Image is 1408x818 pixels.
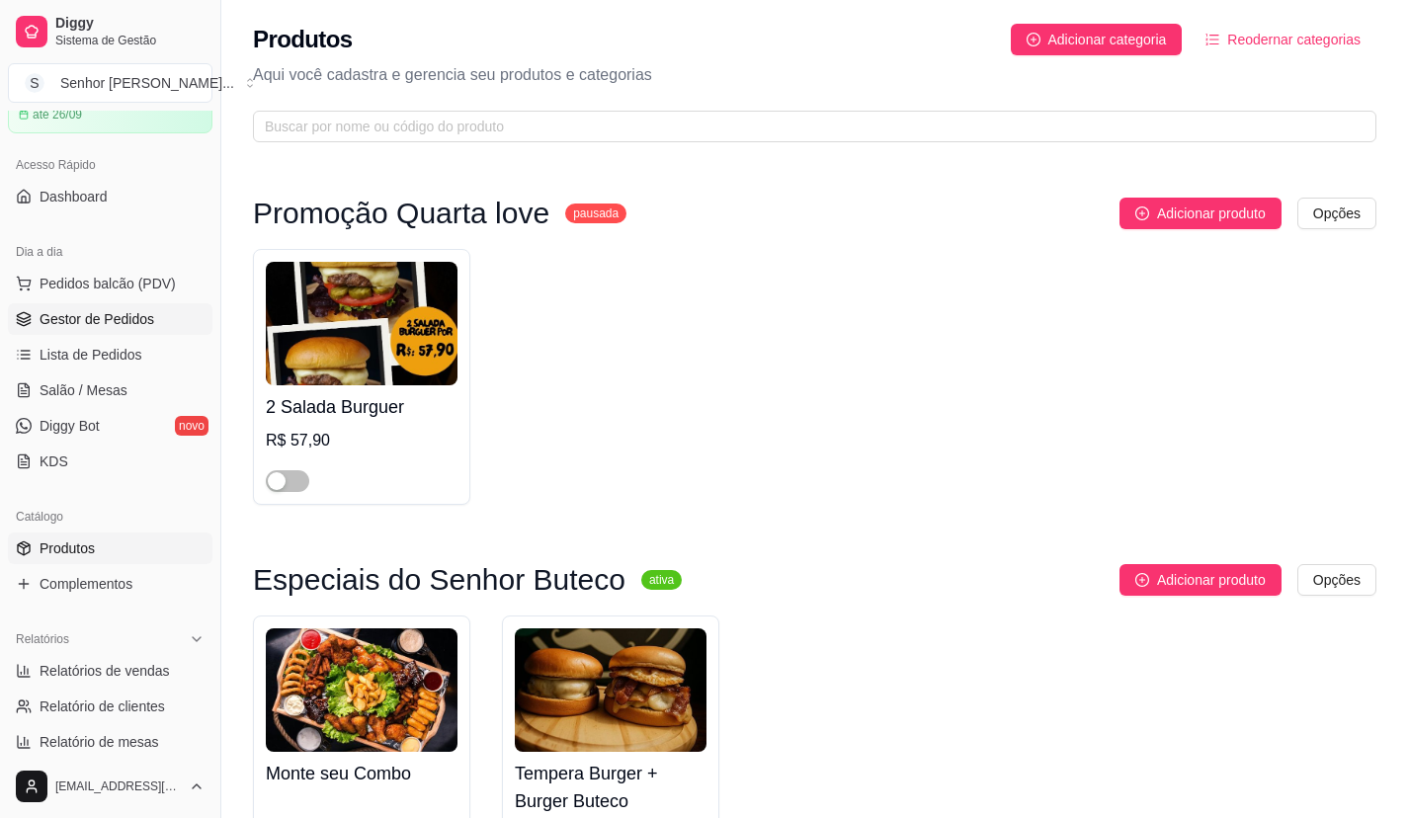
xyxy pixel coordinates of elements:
span: [EMAIL_ADDRESS][DOMAIN_NAME] [55,778,181,794]
a: Relatório de clientes [8,691,212,722]
button: Opções [1297,198,1376,229]
a: Dashboard [8,181,212,212]
h2: Produtos [253,24,353,55]
span: Salão / Mesas [40,380,127,400]
a: Diggy Botnovo [8,410,212,442]
h3: Promoção Quarta love [253,202,549,225]
h4: Tempera Burger + Burger Buteco [515,760,706,815]
span: Sistema de Gestão [55,33,205,48]
span: plus-circle [1027,33,1040,46]
button: Pedidos balcão (PDV) [8,268,212,299]
h3: Especiais do Senhor Buteco [253,568,625,592]
button: Reodernar categorias [1190,24,1376,55]
span: Reodernar categorias [1227,29,1361,50]
span: Relatórios de vendas [40,661,170,681]
h4: 2 Salada Burguer [266,393,457,421]
button: Select a team [8,63,212,103]
span: Produtos [40,538,95,558]
button: Adicionar produto [1119,564,1282,596]
div: Senhor [PERSON_NAME] ... [60,73,234,93]
img: product-image [515,628,706,752]
span: S [25,73,44,93]
span: Dashboard [40,187,108,206]
button: Opções [1297,564,1376,596]
article: até 26/09 [33,107,82,123]
sup: ativa [641,570,682,590]
span: Diggy [55,15,205,33]
span: Relatório de clientes [40,696,165,716]
a: Relatório de mesas [8,726,212,758]
span: ordered-list [1205,33,1219,46]
span: Diggy Bot [40,416,100,436]
span: Complementos [40,574,132,594]
span: Relatório de mesas [40,732,159,752]
span: plus-circle [1135,206,1149,220]
div: Catálogo [8,501,212,532]
span: KDS [40,451,68,471]
div: Acesso Rápido [8,149,212,181]
img: product-image [266,262,457,385]
span: Relatórios [16,631,69,647]
a: Gestor de Pedidos [8,303,212,335]
a: Salão / Mesas [8,374,212,406]
button: [EMAIL_ADDRESS][DOMAIN_NAME] [8,763,212,810]
h4: Monte seu Combo [266,760,457,787]
a: DiggySistema de Gestão [8,8,212,55]
img: product-image [266,628,457,752]
div: Dia a dia [8,236,212,268]
a: Lista de Pedidos [8,339,212,370]
span: Lista de Pedidos [40,345,142,365]
span: plus-circle [1135,573,1149,587]
sup: pausada [565,204,626,223]
span: Adicionar produto [1157,569,1266,591]
span: Opções [1313,569,1361,591]
div: R$ 57,90 [266,429,457,452]
span: Adicionar produto [1157,203,1266,224]
a: Produtos [8,532,212,564]
a: Complementos [8,568,212,600]
span: Gestor de Pedidos [40,309,154,329]
p: Aqui você cadastra e gerencia seu produtos e categorias [253,63,1376,87]
input: Buscar por nome ou código do produto [265,116,1349,137]
span: Adicionar categoria [1048,29,1167,50]
span: Pedidos balcão (PDV) [40,274,176,293]
a: KDS [8,446,212,477]
button: Adicionar categoria [1011,24,1183,55]
a: Relatórios de vendas [8,655,212,687]
button: Adicionar produto [1119,198,1282,229]
span: Opções [1313,203,1361,224]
